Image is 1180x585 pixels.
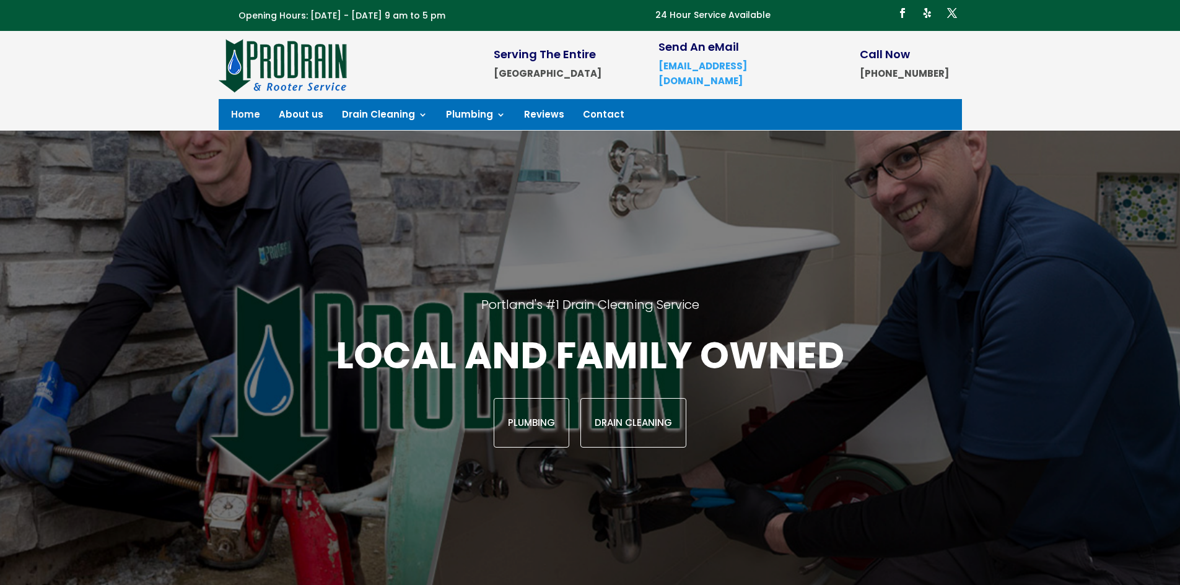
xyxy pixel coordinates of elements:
p: 24 Hour Service Available [655,8,771,23]
a: Drain Cleaning [580,398,686,448]
a: Home [231,110,260,124]
span: Opening Hours: [DATE] - [DATE] 9 am to 5 pm [238,9,445,22]
a: Follow on X [942,3,962,23]
div: Local and family owned [154,331,1026,448]
a: Drain Cleaning [342,110,427,124]
a: Follow on Yelp [917,3,937,23]
a: [EMAIL_ADDRESS][DOMAIN_NAME] [658,59,747,87]
strong: [PHONE_NUMBER] [860,67,949,80]
a: Contact [583,110,624,124]
img: site-logo-100h [219,37,348,93]
span: Call Now [860,46,910,62]
span: Send An eMail [658,39,739,54]
a: Plumbing [494,398,569,448]
a: Plumbing [446,110,505,124]
h2: Portland's #1 Drain Cleaning Service [154,297,1026,331]
a: Reviews [524,110,564,124]
a: Follow on Facebook [893,3,912,23]
strong: [GEOGRAPHIC_DATA] [494,67,601,80]
span: Serving The Entire [494,46,596,62]
a: About us [279,110,323,124]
